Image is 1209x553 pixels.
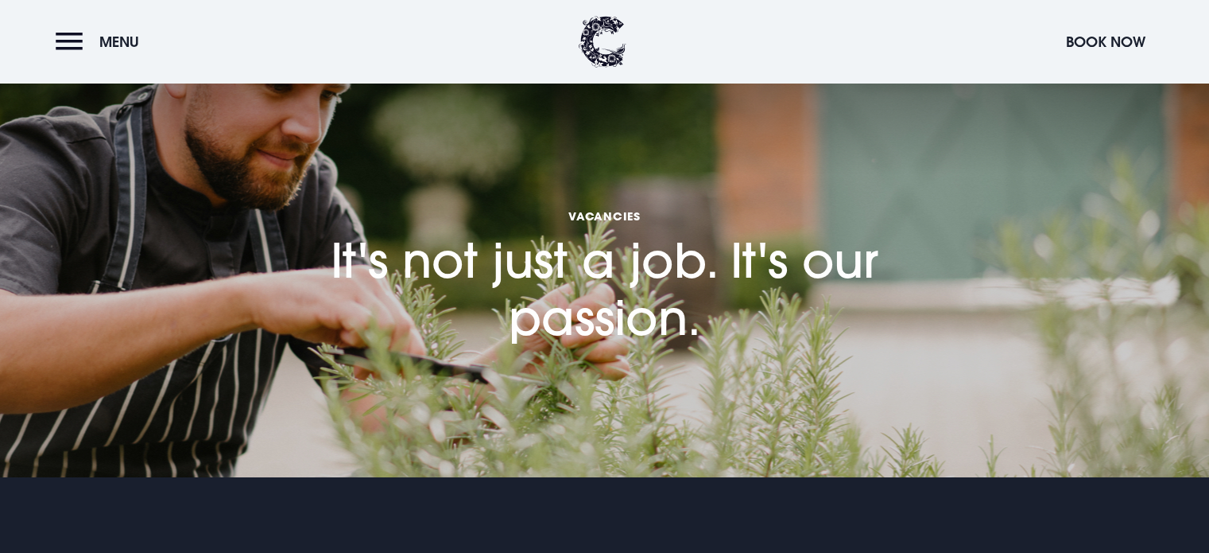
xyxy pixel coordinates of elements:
button: Menu [56,25,147,59]
h1: It's not just a job. It's our passion. [287,139,923,346]
span: Vacancies [287,208,923,224]
span: Menu [99,33,139,51]
img: Clandeboye Lodge [579,16,626,68]
button: Book Now [1058,25,1153,59]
